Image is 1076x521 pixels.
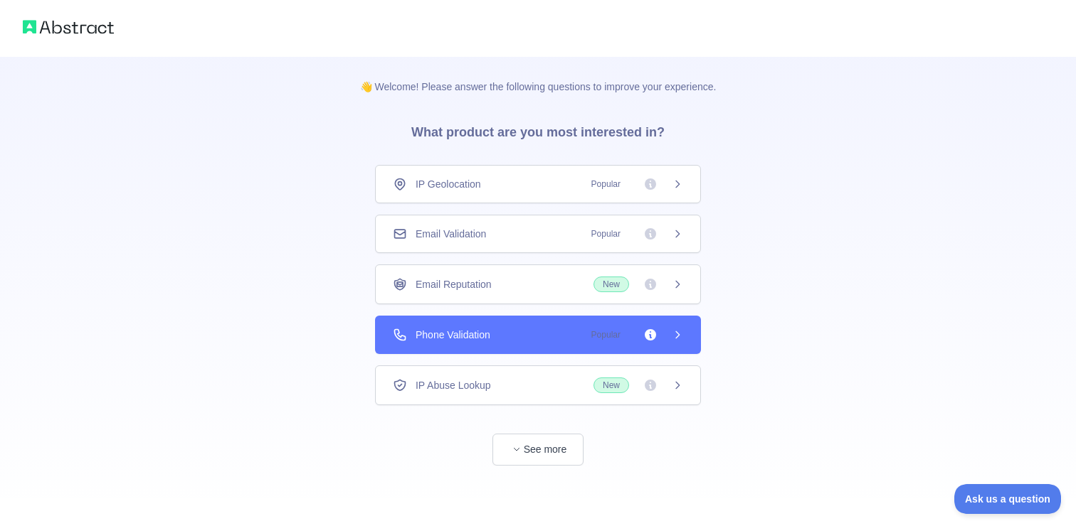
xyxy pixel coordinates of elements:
span: Popular [583,328,629,342]
h3: What product are you most interested in? [389,94,687,165]
p: 👋 Welcome! Please answer the following questions to improve your experience. [337,57,739,94]
span: Popular [583,177,629,191]
span: IP Geolocation [416,177,481,191]
span: Email Validation [416,227,486,241]
span: Phone Validation [416,328,490,342]
img: Abstract logo [23,17,114,37]
span: Popular [583,227,629,241]
span: New [594,377,629,393]
iframe: Toggle Customer Support [954,484,1062,514]
button: See more [492,434,584,466]
span: Email Reputation [416,277,492,291]
span: IP Abuse Lookup [416,378,491,392]
span: New [594,276,629,292]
